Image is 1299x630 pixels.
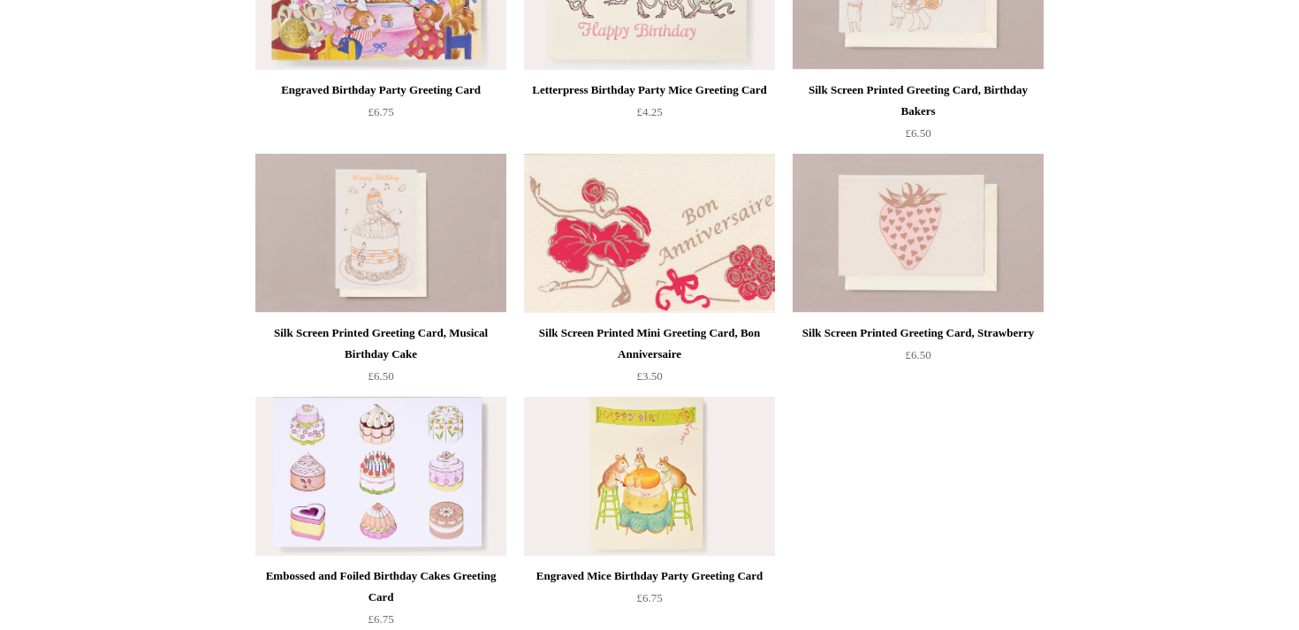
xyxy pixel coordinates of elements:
[255,154,506,313] img: Silk Screen Printed Greeting Card, Musical Birthday Cake
[260,565,502,608] div: Embossed and Foiled Birthday Cakes Greeting Card
[255,323,506,395] a: Silk Screen Printed Greeting Card, Musical Birthday Cake £6.50
[524,323,775,395] a: Silk Screen Printed Mini Greeting Card, Bon Anniversaire £3.50
[368,612,393,626] span: £6.75
[528,323,771,365] div: Silk Screen Printed Mini Greeting Card, Bon Anniversaire
[793,323,1044,395] a: Silk Screen Printed Greeting Card, Strawberry £6.50
[260,80,502,101] div: Engraved Birthday Party Greeting Card
[636,369,662,383] span: £3.50
[524,154,775,313] img: Silk Screen Printed Mini Greeting Card, Bon Anniversaire
[524,154,775,313] a: Silk Screen Printed Mini Greeting Card, Bon Anniversaire Silk Screen Printed Mini Greeting Card, ...
[793,80,1044,152] a: Silk Screen Printed Greeting Card, Birthday Bakers £6.50
[255,154,506,313] a: Silk Screen Printed Greeting Card, Musical Birthday Cake Silk Screen Printed Greeting Card, Music...
[260,323,502,365] div: Silk Screen Printed Greeting Card, Musical Birthday Cake
[797,80,1039,122] div: Silk Screen Printed Greeting Card, Birthday Bakers
[528,80,771,101] div: Letterpress Birthday Party Mice Greeting Card
[905,348,931,361] span: £6.50
[255,80,506,152] a: Engraved Birthday Party Greeting Card £6.75
[793,154,1044,313] img: Silk Screen Printed Greeting Card, Strawberry
[255,397,506,556] a: Embossed and Foiled Birthday Cakes Greeting Card Embossed and Foiled Birthday Cakes Greeting Card
[368,105,393,118] span: £6.75
[528,565,771,587] div: Engraved Mice Birthday Party Greeting Card
[368,369,393,383] span: £6.50
[524,397,775,556] img: Engraved Mice Birthday Party Greeting Card
[793,154,1044,313] a: Silk Screen Printed Greeting Card, Strawberry Silk Screen Printed Greeting Card, Strawberry
[905,126,931,140] span: £6.50
[636,105,662,118] span: £4.25
[797,323,1039,344] div: Silk Screen Printed Greeting Card, Strawberry
[524,80,775,152] a: Letterpress Birthday Party Mice Greeting Card £4.25
[636,591,662,604] span: £6.75
[524,397,775,556] a: Engraved Mice Birthday Party Greeting Card Engraved Mice Birthday Party Greeting Card
[255,397,506,556] img: Embossed and Foiled Birthday Cakes Greeting Card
